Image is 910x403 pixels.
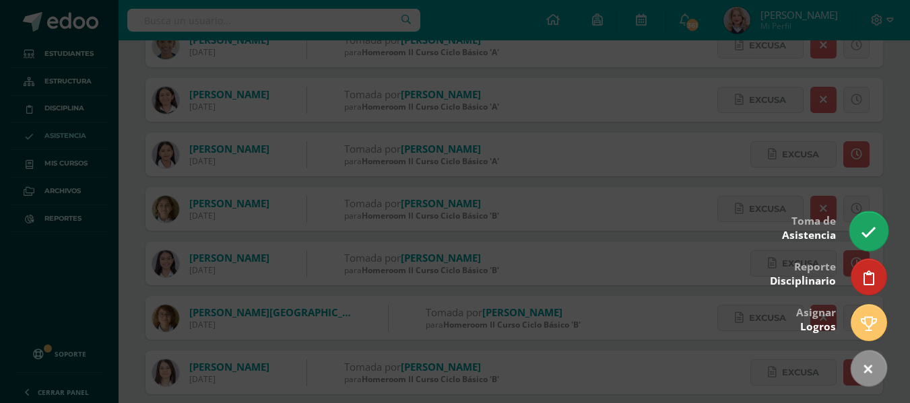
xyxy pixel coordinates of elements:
[800,320,836,334] span: Logros
[770,251,836,295] div: Reporte
[782,205,836,249] div: Toma de
[782,228,836,242] span: Asistencia
[796,297,836,340] div: Asignar
[770,274,836,288] span: Disciplinario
